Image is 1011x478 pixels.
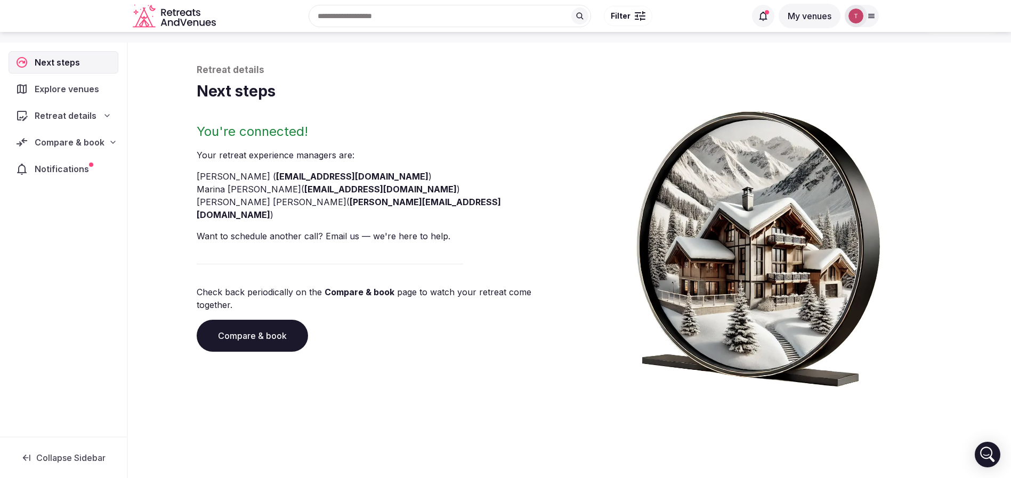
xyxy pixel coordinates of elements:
[617,102,900,387] img: Winter chalet retreat in picture frame
[35,136,104,149] span: Compare & book
[9,158,118,180] a: Notifications
[133,4,218,28] a: Visit the homepage
[35,163,93,175] span: Notifications
[611,11,630,21] span: Filter
[779,11,840,21] a: My venues
[325,287,394,297] a: Compare & book
[197,197,501,220] a: [PERSON_NAME][EMAIL_ADDRESS][DOMAIN_NAME]
[197,149,565,161] p: Your retreat experience manager s are :
[848,9,863,23] img: Thiago Martins
[35,83,103,95] span: Explore venues
[9,446,118,469] button: Collapse Sidebar
[197,183,565,196] li: Marina [PERSON_NAME] ( )
[197,286,565,311] p: Check back periodically on the page to watch your retreat come together.
[36,452,106,463] span: Collapse Sidebar
[779,4,840,28] button: My venues
[197,170,565,183] li: [PERSON_NAME] ( )
[35,109,96,122] span: Retreat details
[9,78,118,100] a: Explore venues
[35,56,84,69] span: Next steps
[604,6,652,26] button: Filter
[133,4,218,28] svg: Retreats and Venues company logo
[197,123,565,140] h2: You're connected!
[197,230,565,242] p: Want to schedule another call? Email us — we're here to help.
[276,171,428,182] a: [EMAIL_ADDRESS][DOMAIN_NAME]
[975,442,1000,467] div: Open Intercom Messenger
[197,64,943,77] p: Retreat details
[304,184,457,195] a: [EMAIL_ADDRESS][DOMAIN_NAME]
[197,196,565,221] li: [PERSON_NAME] [PERSON_NAME] ( )
[197,320,308,352] a: Compare & book
[9,51,118,74] a: Next steps
[197,81,943,102] h1: Next steps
